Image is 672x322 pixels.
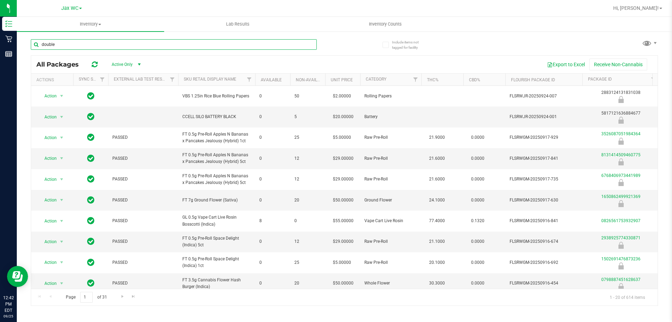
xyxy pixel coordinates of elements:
[5,35,12,42] inline-svg: Retail
[294,238,321,245] span: 12
[97,74,108,85] a: Filter
[329,112,357,122] span: $20.00000
[510,280,578,287] span: FLSRWGM-20250916-454
[581,200,660,207] div: Launch Hold
[182,173,251,186] span: FT 0.5g Pre-Roll Apples N Bananas x Pancakes Jealousy (Hybrid) 5ct
[510,197,578,204] span: FLSRWGM-20250917-630
[38,174,57,184] span: Action
[364,134,417,141] span: Raw Pre-Roll
[581,138,660,145] div: Launch Hold
[17,21,164,27] span: Inventory
[259,93,286,100] span: 0
[601,277,640,282] a: 0798887451628637
[601,256,640,261] a: 1502691476873236
[359,21,411,27] span: Inventory Counts
[601,131,640,136] a: 3526087051984364
[604,292,651,302] span: 1 - 20 of 614 items
[38,216,57,226] span: Action
[57,91,66,101] span: select
[57,174,66,184] span: select
[510,218,578,224] span: FLSRWGM-20250916-841
[468,237,488,247] span: 0.0000
[468,258,488,268] span: 0.0000
[329,258,355,268] span: $5.00000
[294,280,321,287] span: 20
[329,237,357,247] span: $29.00000
[294,218,321,224] span: 0
[426,216,448,226] span: 77.4000
[259,155,286,162] span: 0
[329,91,355,101] span: $2.00000
[329,216,357,226] span: $55.00000
[294,114,321,120] span: 5
[57,112,66,122] span: select
[38,112,57,122] span: Action
[57,133,66,143] span: select
[112,259,174,266] span: PASSED
[259,114,286,120] span: 0
[17,17,164,32] a: Inventory
[364,238,417,245] span: Raw Pre-Roll
[36,61,86,68] span: All Packages
[60,292,113,303] span: Page of 31
[259,238,286,245] span: 0
[38,91,57,101] span: Action
[601,152,640,157] a: 8131414509460775
[87,216,94,226] span: In Sync
[426,174,448,184] span: 21.6000
[468,153,488,164] span: 0.0000
[38,237,57,247] span: Action
[87,132,94,142] span: In Sync
[182,277,251,290] span: FT 3.5g Cannabis Flower Hash Burger (Indica)
[87,174,94,184] span: In Sync
[112,280,174,287] span: PASSED
[38,133,57,143] span: Action
[581,179,660,186] div: Launch Hold
[581,110,660,124] div: 5817121636884677
[329,195,357,205] span: $50.00000
[364,218,417,224] span: Vape Cart Live Rosin
[364,93,417,100] span: Rolling Papers
[112,197,174,204] span: PASSED
[426,278,448,288] span: 30.3000
[182,256,251,269] span: FT 0.5g Pre-Roll Space Delight (Indica) 1ct
[364,259,417,266] span: Raw Pre-Roll
[38,195,57,205] span: Action
[87,112,94,122] span: In Sync
[259,218,286,224] span: 8
[57,195,66,205] span: select
[296,77,327,82] a: Non-Available
[182,235,251,248] span: FT 0.5g Pre-Roll Space Delight (Indica) 5ct
[87,91,94,101] span: In Sync
[164,17,311,32] a: Lab Results
[364,280,417,287] span: Whole Flower
[261,77,282,82] a: Available
[426,237,448,247] span: 21.1000
[5,50,12,57] inline-svg: Reports
[581,117,660,124] div: Launch Hold
[294,176,321,183] span: 12
[581,158,660,165] div: Launch Hold
[61,5,78,11] span: Jax WC
[426,258,448,268] span: 20.1000
[613,5,659,11] span: Hi, [PERSON_NAME]!
[87,258,94,267] span: In Sync
[36,77,70,82] div: Actions
[112,155,174,162] span: PASSED
[114,77,169,82] a: External Lab Test Result
[112,218,174,224] span: PASSED
[427,77,439,82] a: THC%
[510,176,578,183] span: FLSRWGM-20250917-735
[426,153,448,164] span: 21.6000
[182,131,251,144] span: FT 0.5g Pre-Roll Apples N Bananas x Pancakes Jealousy (Hybrid) 1ct
[259,176,286,183] span: 0
[311,17,459,32] a: Inventory Counts
[601,194,640,199] a: 1650862499921369
[167,74,178,85] a: Filter
[364,197,417,204] span: Ground Flower
[294,155,321,162] span: 12
[244,74,255,85] a: Filter
[38,153,57,163] span: Action
[589,59,647,70] button: Receive Non-Cannabis
[331,77,353,82] a: Unit Price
